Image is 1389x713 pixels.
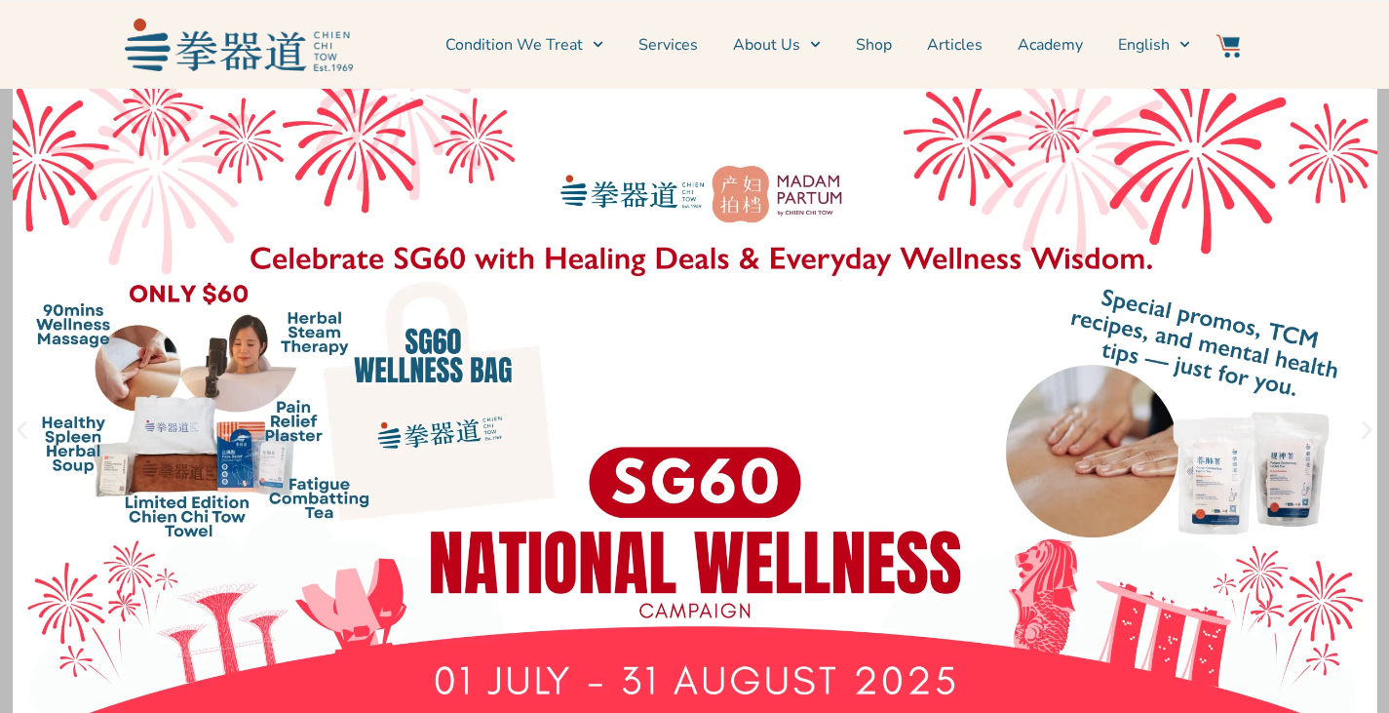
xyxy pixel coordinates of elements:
[638,20,698,69] a: Services
[1118,33,1170,57] span: English
[10,418,34,443] div: Previous slide
[856,20,892,69] a: Shop
[363,20,1191,69] nav: Menu
[733,20,821,69] a: About Us
[1118,20,1190,69] a: English
[1018,20,1083,69] a: Academy
[445,20,603,69] a: Condition We Treat
[1216,34,1240,58] img: Website Icon-03
[927,20,983,69] a: Articles
[1355,418,1379,443] div: Next slide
